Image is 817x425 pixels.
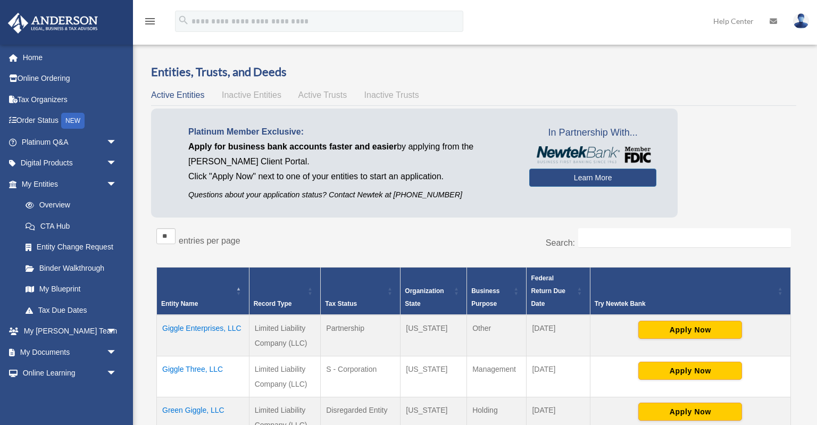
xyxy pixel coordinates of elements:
[401,268,467,315] th: Organization State: Activate to sort
[144,19,156,28] a: menu
[7,341,133,363] a: My Documentsarrow_drop_down
[106,173,128,195] span: arrow_drop_down
[179,236,240,245] label: entries per page
[793,13,809,29] img: User Pic
[106,153,128,174] span: arrow_drop_down
[638,321,742,339] button: Apply Now
[157,356,249,397] td: Giggle Three, LLC
[157,315,249,356] td: Giggle Enterprises, LLC
[5,13,101,34] img: Anderson Advisors Platinum Portal
[7,384,133,405] a: Billingarrow_drop_down
[222,90,281,99] span: Inactive Entities
[467,356,527,397] td: Management
[364,90,419,99] span: Inactive Trusts
[161,300,198,307] span: Entity Name
[7,363,133,384] a: Online Learningarrow_drop_down
[7,47,133,68] a: Home
[531,274,565,307] span: Federal Return Due Date
[401,356,467,397] td: [US_STATE]
[321,315,401,356] td: Partnership
[106,131,128,153] span: arrow_drop_down
[7,110,133,132] a: Order StatusNEW
[157,268,249,315] th: Entity Name: Activate to invert sorting
[15,299,128,321] a: Tax Due Dates
[254,300,292,307] span: Record Type
[106,384,128,405] span: arrow_drop_down
[321,268,401,315] th: Tax Status: Activate to sort
[7,173,128,195] a: My Entitiesarrow_drop_down
[188,124,513,139] p: Platinum Member Exclusive:
[401,315,467,356] td: [US_STATE]
[15,195,122,216] a: Overview
[178,14,189,26] i: search
[249,356,321,397] td: Limited Liability Company (LLC)
[321,356,401,397] td: S - Corporation
[144,15,156,28] i: menu
[188,139,513,169] p: by applying from the [PERSON_NAME] Client Portal.
[405,287,444,307] span: Organization State
[61,113,85,129] div: NEW
[106,321,128,343] span: arrow_drop_down
[595,297,774,310] div: Try Newtek Bank
[7,321,133,342] a: My [PERSON_NAME] Teamarrow_drop_down
[249,268,321,315] th: Record Type: Activate to sort
[529,169,656,187] a: Learn More
[467,315,527,356] td: Other
[188,169,513,184] p: Click "Apply Now" next to one of your entities to start an application.
[527,356,590,397] td: [DATE]
[325,300,357,307] span: Tax Status
[249,315,321,356] td: Limited Liability Company (LLC)
[529,124,656,141] span: In Partnership With...
[15,279,128,300] a: My Blueprint
[188,142,397,151] span: Apply for business bank accounts faster and easier
[7,68,133,89] a: Online Ordering
[151,64,796,80] h3: Entities, Trusts, and Deeds
[151,90,204,99] span: Active Entities
[527,315,590,356] td: [DATE]
[7,89,133,110] a: Tax Organizers
[638,362,742,380] button: Apply Now
[106,341,128,363] span: arrow_drop_down
[7,131,133,153] a: Platinum Q&Aarrow_drop_down
[546,238,575,247] label: Search:
[471,287,499,307] span: Business Purpose
[7,153,133,174] a: Digital Productsarrow_drop_down
[15,237,128,258] a: Entity Change Request
[106,363,128,385] span: arrow_drop_down
[298,90,347,99] span: Active Trusts
[188,188,513,202] p: Questions about your application status? Contact Newtek at [PHONE_NUMBER]
[15,257,128,279] a: Binder Walkthrough
[467,268,527,315] th: Business Purpose: Activate to sort
[15,215,128,237] a: CTA Hub
[535,146,651,163] img: NewtekBankLogoSM.png
[590,268,790,315] th: Try Newtek Bank : Activate to sort
[527,268,590,315] th: Federal Return Due Date: Activate to sort
[638,403,742,421] button: Apply Now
